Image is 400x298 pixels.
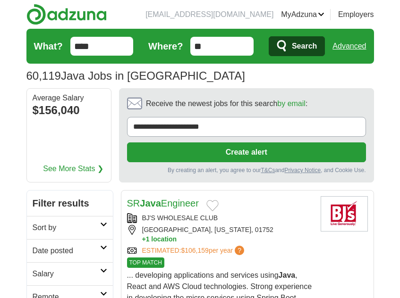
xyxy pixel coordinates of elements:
a: SRJavaEngineer [127,198,199,208]
a: by email [277,99,306,108]
span: 60,119 [26,67,61,84]
a: Advanced [332,37,366,56]
button: Create alert [127,142,366,162]
a: BJ'S WHOLESALE CLUB [142,214,218,222]
span: TOP MATCH [127,257,164,268]
a: Employers [338,9,374,20]
h2: Filter results [27,190,113,216]
a: Privacy Notice [284,167,321,174]
img: Adzuna logo [26,4,107,25]
div: [GEOGRAPHIC_DATA], [US_STATE], 01752 [127,225,313,244]
a: ESTIMATED:$106,159per year? [142,246,247,256]
span: + [142,235,146,244]
img: BJ's Wholesale Club, Inc. logo [321,196,368,232]
label: Where? [148,39,183,53]
a: See More Stats ❯ [43,163,103,174]
div: Average Salary [33,94,105,102]
a: MyAdzuna [281,9,324,20]
button: Add to favorite jobs [206,200,219,211]
h2: Salary [33,268,100,280]
a: Salary [27,262,113,285]
h2: Sort by [33,222,100,233]
div: By creating an alert, you agree to our and , and Cookie Use. [127,166,366,174]
span: Search [292,37,317,56]
label: What? [34,39,63,53]
button: +1 location [142,235,313,244]
a: Date posted [27,239,113,262]
li: [EMAIL_ADDRESS][DOMAIN_NAME] [145,9,273,20]
button: Search [269,36,325,56]
span: $106,159 [181,247,208,254]
h2: Date posted [33,245,100,257]
span: ? [235,246,244,255]
span: Receive the newest jobs for this search : [146,98,307,109]
strong: Java [140,198,161,208]
h1: Java Jobs in [GEOGRAPHIC_DATA] [26,69,245,82]
a: Sort by [27,216,113,239]
div: $156,040 [33,102,105,119]
strong: Java [279,271,296,279]
a: T&Cs [261,167,275,174]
